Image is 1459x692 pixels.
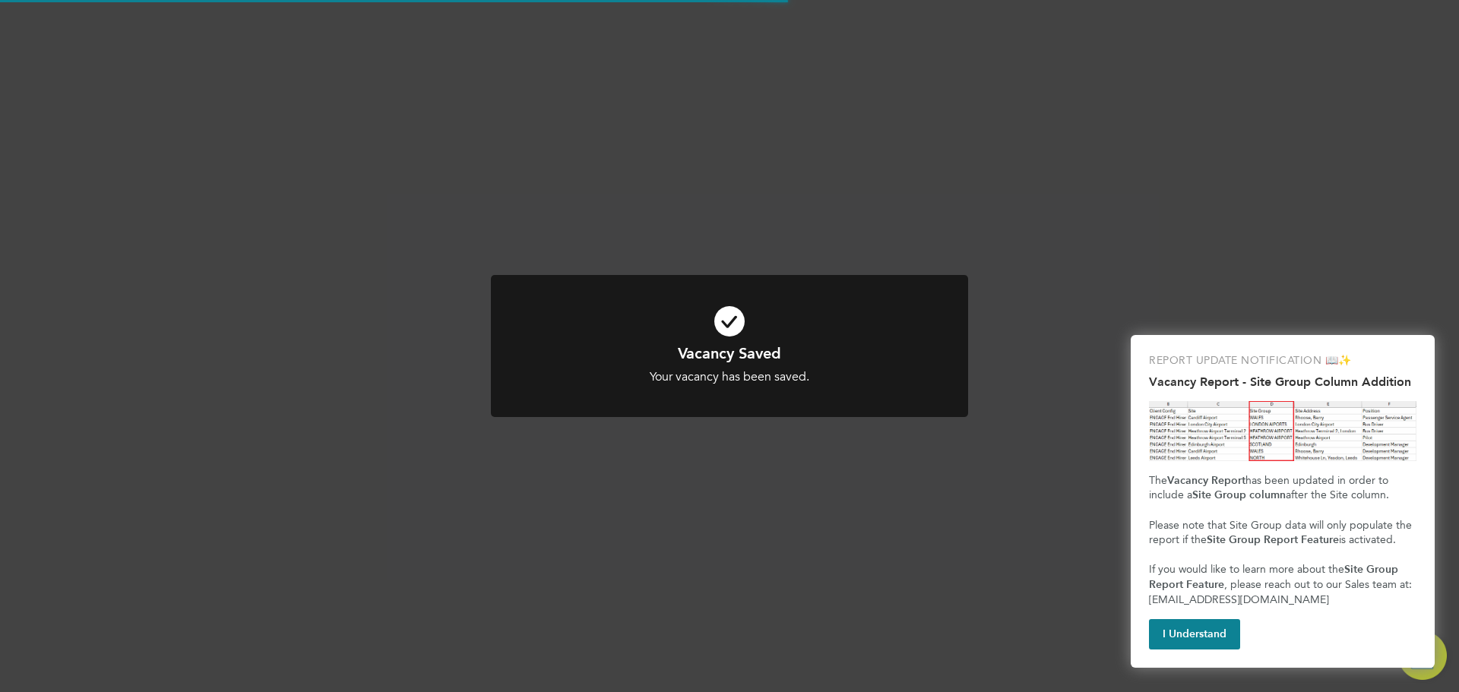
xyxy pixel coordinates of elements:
[1149,619,1240,649] button: I Understand
[1149,519,1415,547] span: Please note that Site Group data will only populate the report if the
[1286,488,1389,501] span: after the Site column.
[1149,474,1167,487] span: The
[1149,578,1415,606] span: , please reach out to our Sales team at: [EMAIL_ADDRESS][DOMAIN_NAME]
[1149,374,1416,389] h2: Vacancy Report - Site Group Column Addition
[1149,401,1416,461] img: Site Group Column in Vacancy Report
[1339,533,1396,546] span: is activated.
[1149,563,1401,591] strong: Site Group Report Feature
[1149,353,1416,368] p: REPORT UPDATE NOTIFICATION 📖✨
[1149,563,1344,576] span: If you would like to learn more about the
[1192,488,1286,501] strong: Site Group column
[1149,474,1391,502] span: has been updated in order to include a
[532,343,927,363] h1: Vacancy Saved
[1207,533,1339,546] strong: Site Group Report Feature
[1167,474,1245,487] strong: Vacancy Report
[532,369,927,385] div: Your vacancy has been saved.
[1131,335,1435,668] div: Vacancy Report - Site Group Column Addition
